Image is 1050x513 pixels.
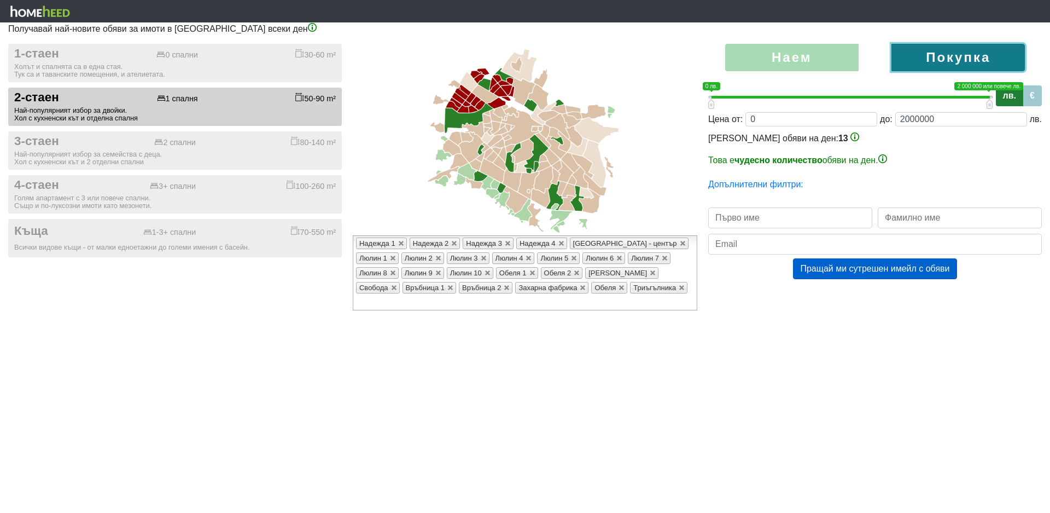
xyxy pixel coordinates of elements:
span: Люлин 2 [405,254,433,262]
span: Връбница 1 [406,284,445,292]
span: Люлин 1 [359,254,387,262]
span: Надежда 4 [520,239,556,247]
p: Получавай най-новите обяви за имоти в [GEOGRAPHIC_DATA] всеки ден [8,22,1042,36]
input: Фамилно име [878,207,1042,228]
input: Email [708,234,1042,255]
span: 2-стаен [14,90,59,105]
b: чудесно количество [734,155,822,165]
span: Обеля [594,284,616,292]
span: 2 000 000 или повече лв. [954,82,1023,90]
div: Най-популярният избор за семейства с деца. Хол с кухненски кът и 2 отделни спални [14,151,336,166]
span: Люлин 10 [450,269,482,277]
div: [PERSON_NAME] обяви на ден: [708,132,1042,167]
span: Къща [14,224,48,239]
span: Люлин 8 [359,269,387,277]
div: лв. [1030,113,1042,126]
span: Надежда 2 [413,239,449,247]
label: лв. [996,85,1023,106]
div: Холът и спалнята са в една стая. Тук са и таванските помещения, и ателиетата. [14,63,336,78]
span: Обеля 1 [499,269,527,277]
div: Всички видове къщи - от малки едноетажни до големи имения с басейн. [14,244,336,251]
span: Обеля 2 [544,269,571,277]
button: Къща 1-3+ спални 70-550 m² Всички видове къщи - от малки едноетажни до големи имения с басейн. [8,219,342,257]
div: Най-популярният избор за двойки. Хол с кухненски кът и отделна спалня [14,107,336,122]
div: 50-90 m² [295,93,336,103]
span: Връбница 2 [462,284,501,292]
div: 100-260 m² [287,180,336,191]
label: Покупка [891,44,1025,71]
img: info-3.png [878,154,887,163]
label: Наем [725,44,859,71]
p: Това е обяви на ден. [708,154,1042,167]
span: Захарна фабрика [518,284,577,292]
span: Люлин 7 [631,254,659,262]
input: Първо име [708,207,872,228]
div: Цена от: [708,113,743,126]
span: Люлин 6 [586,254,614,262]
span: Люлин 9 [405,269,433,277]
a: Допълнителни филтри: [708,180,803,189]
span: Люлин 5 [540,254,568,262]
span: 13 [838,134,848,143]
div: Голям апартамент с 3 или повече спални. Също и по-луксозни имоти като мезонети. [14,194,336,210]
span: 1-стаен [14,47,59,61]
div: 3+ спални [150,182,196,191]
span: 0 лв. [703,82,720,90]
span: [GEOGRAPHIC_DATA] - център [573,239,677,247]
div: до: [880,113,892,126]
div: 1-3+ спални [143,228,196,237]
div: 0 спални [156,50,197,60]
div: 30-60 m² [295,49,336,60]
button: 1-стаен 0 спални 30-60 m² Холът и спалнята са в една стая.Тук са и таванските помещения, и ателие... [8,44,342,82]
button: 3-стаен 2 спални 80-140 m² Най-популярният избор за семейства с деца.Хол с кухненски кът и 2 отде... [8,131,342,170]
div: 80-140 m² [291,136,336,147]
div: 1 спалня [157,94,198,103]
img: info-3.png [308,23,317,32]
button: Пращай ми сутрешен имейл с обяви [793,258,956,279]
button: 4-стаен 3+ спални 100-260 m² Голям апартамент с 3 или повече спални.Също и по-луксозни имоти като... [8,175,342,214]
span: [PERSON_NAME] [588,269,647,277]
label: € [1023,85,1042,106]
span: Люлин 4 [495,254,523,262]
span: 3-стаен [14,134,59,149]
button: 2-стаен 1 спалня 50-90 m² Най-популярният избор за двойки.Хол с кухненски кът и отделна спалня [8,88,342,126]
span: 4-стаен [14,178,59,193]
img: info-3.png [850,132,859,141]
span: Люлин 3 [450,254,478,262]
span: Надежда 3 [466,239,502,247]
span: Свобода [359,284,388,292]
span: Надежда 1 [359,239,395,247]
div: 2 спални [154,138,195,147]
span: Триъгълника [633,284,676,292]
div: 70-550 m² [291,226,336,237]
